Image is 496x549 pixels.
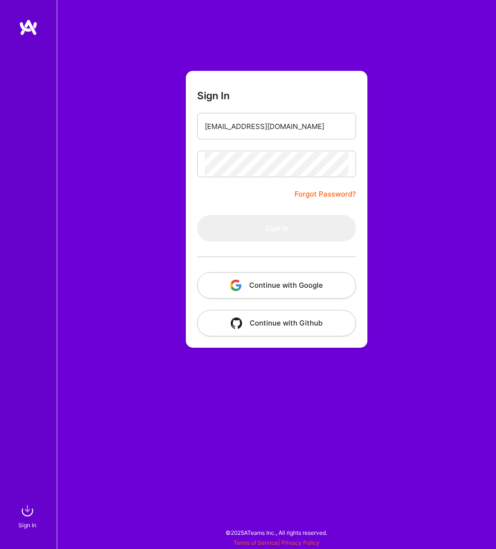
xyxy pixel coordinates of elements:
span: | [234,539,320,546]
input: Email... [205,114,348,138]
a: sign inSign In [20,501,37,530]
a: Terms of Service [234,539,278,546]
a: Forgot Password? [295,189,356,200]
div: Sign In [18,520,36,530]
img: icon [231,317,242,329]
button: Continue with Google [197,272,356,299]
button: Sign In [197,215,356,241]
div: © 2025 ATeams Inc., All rights reserved. [57,521,496,544]
img: icon [230,280,242,291]
a: Privacy Policy [281,539,320,546]
button: Continue with Github [197,310,356,336]
img: sign in [18,501,37,520]
h3: Sign In [197,90,230,102]
img: logo [19,19,38,36]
